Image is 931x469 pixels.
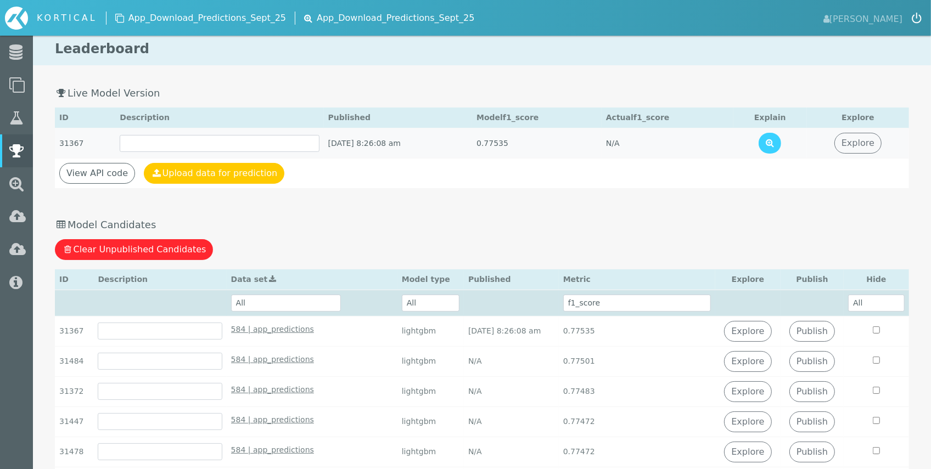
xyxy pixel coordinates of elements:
[231,414,393,426] a: 584 | app_predictions
[55,437,93,467] td: 31478
[781,269,844,290] th: Publish
[397,437,464,467] td: lightgbm
[33,33,931,65] h1: Leaderboard
[5,7,28,30] img: icon-kortical.svg
[472,108,602,128] th: Model
[55,128,115,159] td: 31367
[55,269,93,290] th: ID
[559,316,715,346] td: 0.77535
[724,411,771,432] a: Explore
[823,10,902,26] span: [PERSON_NAME]
[93,269,226,290] th: Description
[231,444,393,456] a: 584 | app_predictions
[724,321,771,342] a: Explore
[231,384,393,395] a: 584 | app_predictions
[633,113,669,122] span: f1_score
[464,269,559,290] th: Published
[324,128,473,159] td: [DATE] 8:26:08 am
[807,108,909,128] th: Explore
[144,163,284,184] button: Upload data for prediction
[602,108,733,128] th: Actual
[397,406,464,437] td: lightgbm
[724,381,771,402] a: Explore
[724,351,771,372] a: Explore
[724,442,771,462] a: Explore
[602,128,733,159] td: N/A
[227,269,397,290] th: Data set
[559,376,715,406] td: 0.77483
[834,133,882,154] a: Explore
[55,316,93,346] td: 31367
[464,316,559,346] td: [DATE] 8:26:08 am
[397,316,464,346] td: lightgbm
[55,346,93,376] td: 31484
[397,346,464,376] td: lightgbm
[55,376,93,406] td: 31372
[231,354,393,365] a: 584 | app_predictions
[55,239,213,260] button: Clear Unpublished Candidates
[733,108,807,128] th: Explain
[464,406,559,437] td: N/A
[912,13,922,24] img: icon-logout.svg
[55,87,909,99] h2: Live Model Version
[5,7,106,30] div: Home
[503,113,539,122] span: f1_score
[789,321,835,342] a: Publish
[231,324,393,335] a: 584 | app_predictions
[5,7,106,30] a: KORTICAL
[559,346,715,376] td: 0.77501
[464,346,559,376] td: N/A
[472,128,602,159] td: 0.77535
[464,437,559,467] td: N/A
[844,269,909,290] th: Hide
[559,269,715,290] th: Metric
[397,376,464,406] td: lightgbm
[559,437,715,467] td: 0.77472
[789,442,835,462] a: Publish
[789,351,835,372] a: Publish
[789,411,835,432] a: Publish
[789,381,835,402] a: Publish
[115,108,323,128] th: Description
[397,269,464,290] th: Model type
[59,163,135,184] a: View API code
[324,108,473,128] th: Published
[37,12,97,25] div: KORTICAL
[464,376,559,406] td: N/A
[55,406,93,437] td: 31447
[715,269,781,290] th: Explore
[55,219,909,231] h2: Model Candidates
[559,406,715,437] td: 0.77472
[55,108,115,128] th: ID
